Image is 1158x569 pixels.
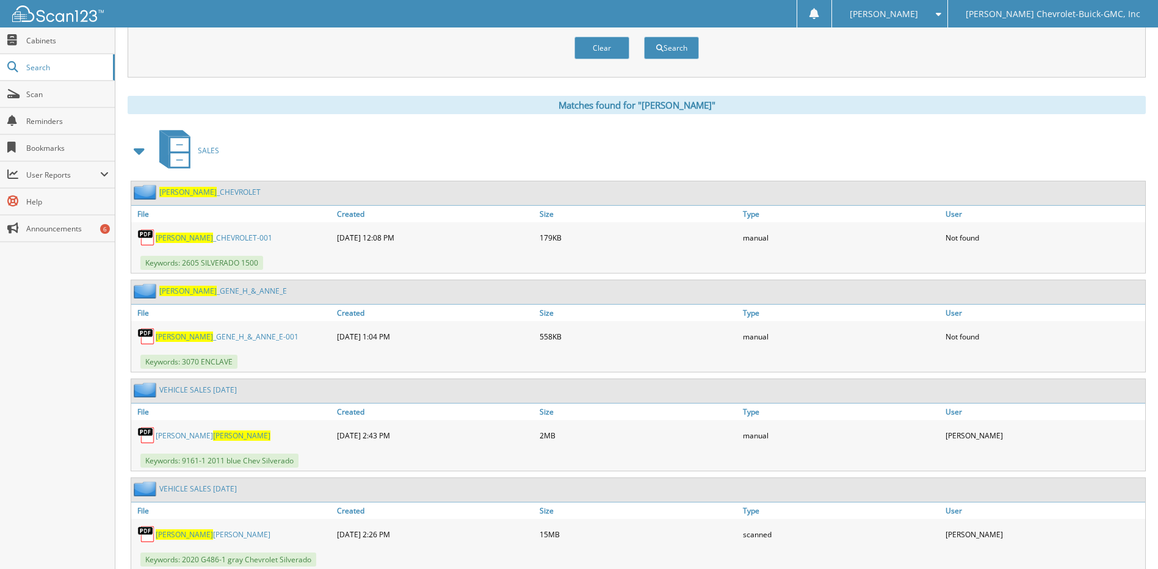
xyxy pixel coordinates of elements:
a: VEHICLE SALES [DATE] [159,385,237,395]
span: Keywords: 3070 ENCLAVE [140,355,237,369]
span: [PERSON_NAME] [850,10,918,18]
a: File [131,502,334,519]
span: Keywords: 2605 SILVERADO 1500 [140,256,263,270]
div: manual [740,324,943,349]
a: [PERSON_NAME]_GENE_H_&_ANNE_E-001 [156,332,299,342]
span: [PERSON_NAME] [156,529,213,540]
img: folder2.png [134,382,159,397]
div: manual [740,225,943,250]
div: [PERSON_NAME] [943,423,1145,448]
img: folder2.png [134,283,159,299]
a: Type [740,404,943,420]
span: [PERSON_NAME] [159,286,217,296]
a: User [943,404,1145,420]
span: User Reports [26,170,100,180]
div: [PERSON_NAME] [943,522,1145,546]
div: scanned [740,522,943,546]
a: User [943,206,1145,222]
img: PDF.png [137,525,156,543]
span: Reminders [26,116,109,126]
span: [PERSON_NAME] Chevrolet-Buick-GMC, Inc [966,10,1140,18]
div: 179KB [537,225,739,250]
div: [DATE] 12:08 PM [334,225,537,250]
a: Created [334,206,537,222]
a: File [131,404,334,420]
span: Bookmarks [26,143,109,153]
img: PDF.png [137,327,156,346]
div: [DATE] 2:43 PM [334,423,537,448]
img: PDF.png [137,228,156,247]
a: [PERSON_NAME]_CHEVROLET-001 [156,233,272,243]
a: [PERSON_NAME][PERSON_NAME] [156,430,270,441]
a: [PERSON_NAME][PERSON_NAME] [156,529,270,540]
div: Not found [943,225,1145,250]
img: PDF.png [137,426,156,444]
a: Created [334,502,537,519]
a: SALES [152,126,219,175]
span: Scan [26,89,109,100]
div: 6 [100,224,110,234]
div: 15MB [537,522,739,546]
img: scan123-logo-white.svg [12,5,104,22]
span: Keywords: 9161-1 2011 blue Chev Silverado [140,454,299,468]
div: manual [740,423,943,448]
span: SALES [198,145,219,156]
div: Not found [943,324,1145,349]
span: Help [26,197,109,207]
a: Type [740,502,943,519]
a: File [131,305,334,321]
span: [PERSON_NAME] [213,430,270,441]
div: Matches found for "[PERSON_NAME]" [128,96,1146,114]
span: Cabinets [26,35,109,46]
iframe: Chat Widget [1097,510,1158,569]
div: [DATE] 1:04 PM [334,324,537,349]
span: Search [26,62,107,73]
button: Clear [574,37,629,59]
div: 558KB [537,324,739,349]
a: User [943,305,1145,321]
a: Type [740,206,943,222]
a: Size [537,404,739,420]
a: Size [537,206,739,222]
a: [PERSON_NAME]_CHEVROLET [159,187,261,197]
div: 2MB [537,423,739,448]
img: folder2.png [134,481,159,496]
a: Created [334,404,537,420]
a: VEHICLE SALES [DATE] [159,484,237,494]
a: [PERSON_NAME]_GENE_H_&_ANNE_E [159,286,287,296]
span: Keywords: 2020 G486-1 gray Chevrolet Silverado [140,553,316,567]
img: folder2.png [134,184,159,200]
a: Created [334,305,537,321]
div: [DATE] 2:26 PM [334,522,537,546]
a: File [131,206,334,222]
span: [PERSON_NAME] [156,332,213,342]
a: User [943,502,1145,519]
span: [PERSON_NAME] [156,233,213,243]
span: [PERSON_NAME] [159,187,217,197]
button: Search [644,37,699,59]
span: Announcements [26,223,109,234]
a: Size [537,305,739,321]
a: Size [537,502,739,519]
a: Type [740,305,943,321]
